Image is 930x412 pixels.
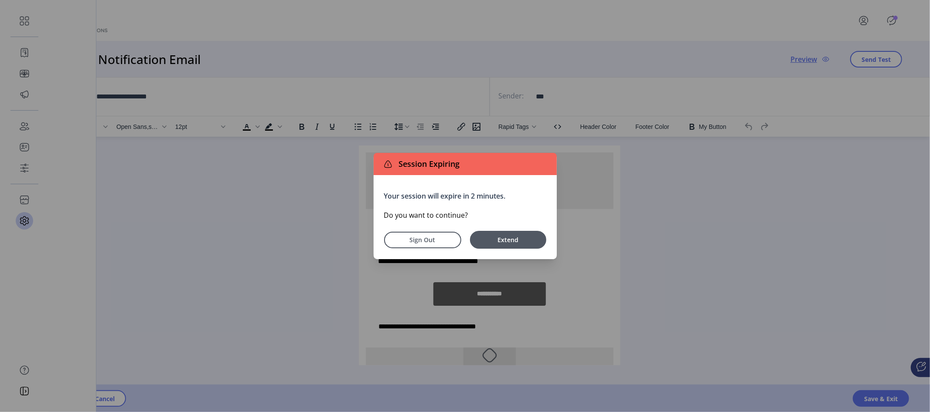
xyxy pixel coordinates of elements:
[474,235,542,244] span: Extend
[384,191,546,201] p: Your session will expire in 2 minutes.
[395,235,450,244] span: Sign Out
[384,232,461,248] button: Sign Out
[384,210,546,220] p: Do you want to continue?
[470,231,546,249] button: Extend
[7,7,255,304] body: Rich Text Area. Press ALT-0 for help.
[395,158,460,170] span: Session Expiring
